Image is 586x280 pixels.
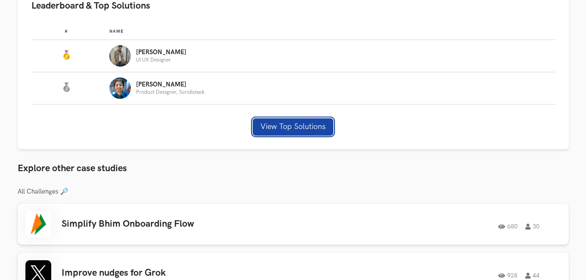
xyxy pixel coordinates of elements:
[18,188,569,196] h3: All Challenges 🔎
[18,19,569,149] div: Leaderboard & Top Solutions
[525,224,539,230] span: 30
[498,273,518,279] span: 928
[61,50,71,60] img: Gold Medal
[136,81,205,88] p: [PERSON_NAME]
[136,49,186,56] p: [PERSON_NAME]
[109,29,124,34] span: Name
[18,203,569,245] a: Simplify Bhim Onboarding Flow68030
[62,218,306,230] h3: Simplify Bhim Onboarding Flow
[136,89,205,95] p: Product Designer, Scrollstack
[498,224,518,230] span: 680
[253,118,333,135] button: View Top Solutions
[525,273,539,279] span: 44
[109,45,131,67] img: Profile photo
[65,29,68,34] span: #
[62,268,306,279] h3: Improve nudges for Grok
[61,82,71,92] img: Silver Medal
[18,163,569,174] h3: Explore other case studies
[31,22,555,105] table: Leaderboard
[109,77,131,99] img: Profile photo
[136,57,186,63] p: UI UX Designer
